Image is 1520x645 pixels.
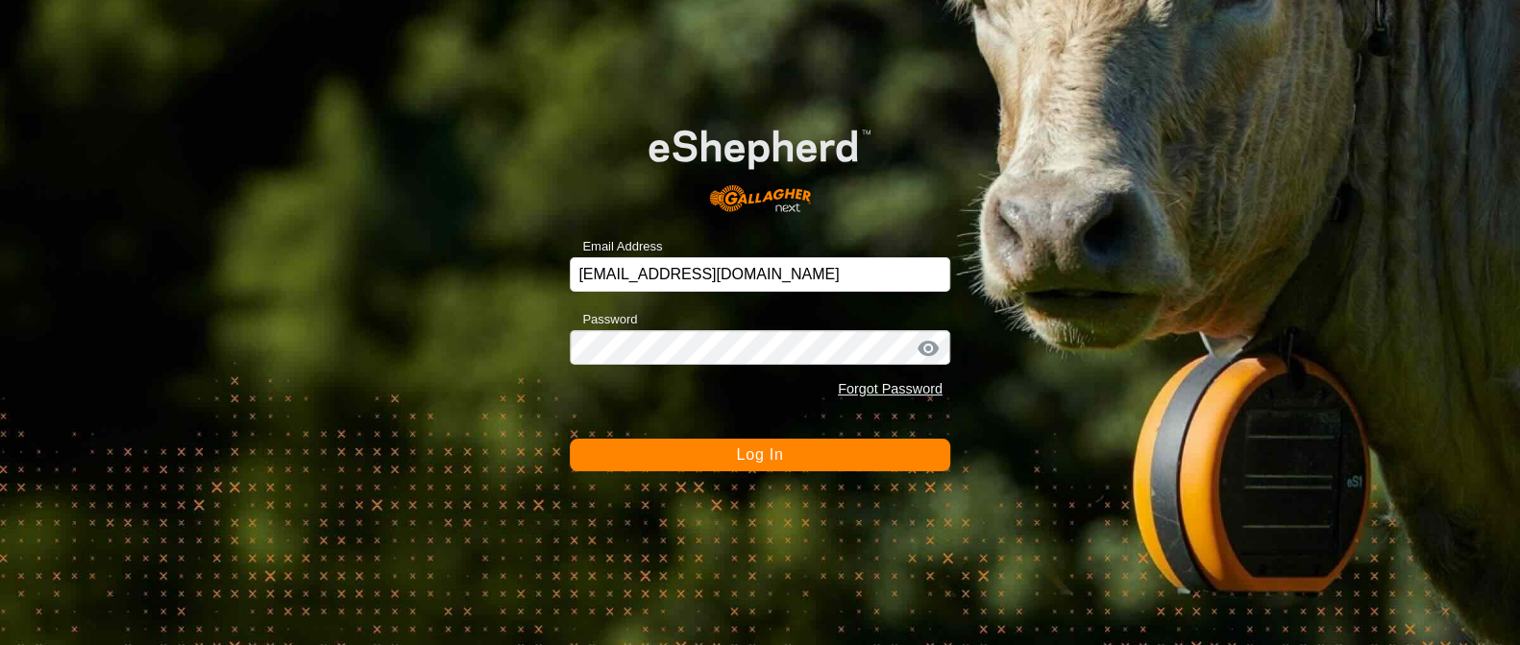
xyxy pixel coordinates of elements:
[570,237,662,256] label: Email Address
[570,257,950,292] input: Email Address
[838,381,943,396] a: Forgot Password
[570,310,637,329] label: Password
[608,98,912,227] img: E-shepherd Logo
[736,446,783,463] span: Log In
[570,439,950,471] button: Log In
